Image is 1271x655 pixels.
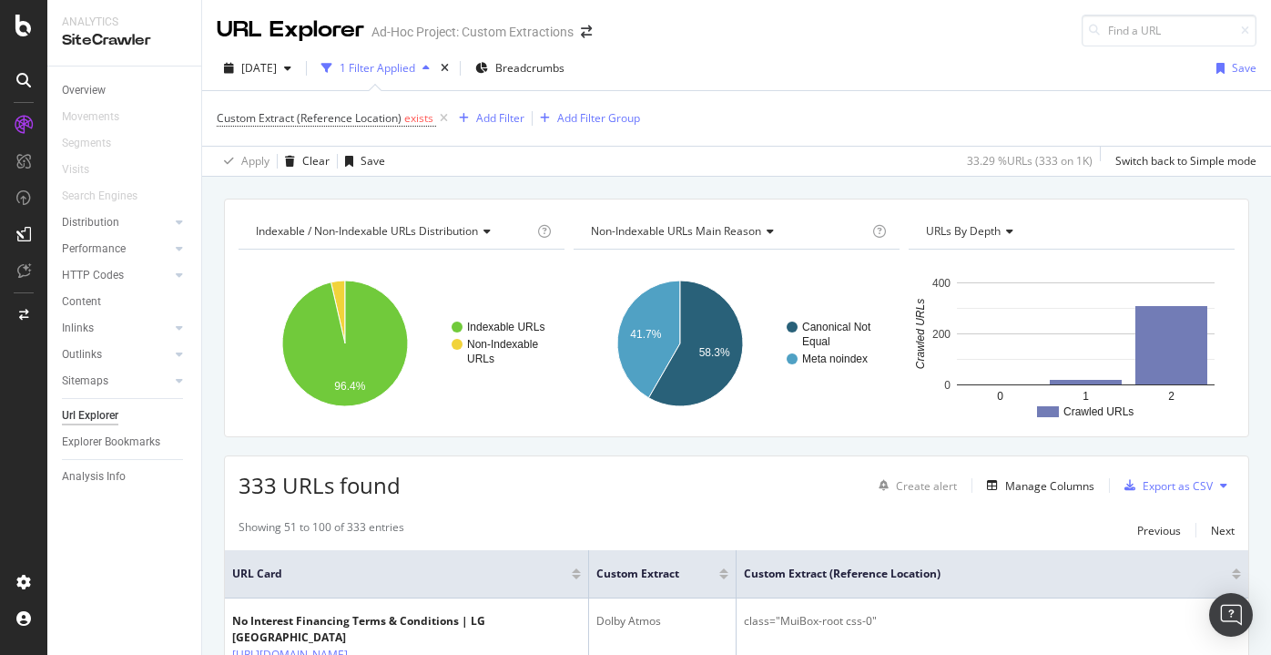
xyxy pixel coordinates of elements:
div: Explorer Bookmarks [62,433,160,452]
div: Switch back to Simple mode [1115,153,1256,169]
div: Previous [1137,523,1181,538]
div: Add Filter [476,110,524,126]
text: 0 [944,379,951,392]
text: Equal [802,335,830,348]
h4: Indexable / Non-Indexable URLs Distribution [252,217,534,246]
button: Switch back to Simple mode [1108,147,1256,176]
div: Clear [302,153,330,169]
a: Segments [62,134,129,153]
div: Manage Columns [1005,478,1094,494]
button: Manage Columns [980,475,1094,496]
text: 2 [1168,390,1174,403]
div: times [437,59,452,77]
input: Find a URL [1082,15,1256,46]
div: Movements [62,107,119,127]
a: Inlinks [62,319,170,338]
a: Movements [62,107,137,127]
text: 96.4% [334,380,365,393]
button: Previous [1137,519,1181,541]
a: Outlinks [62,345,170,364]
div: Open Intercom Messenger [1209,593,1253,637]
div: Create alert [896,478,957,494]
div: No Interest Financing Terms & Conditions | LG [GEOGRAPHIC_DATA] [232,613,581,646]
div: Analysis Info [62,467,126,486]
span: Breadcrumbs [495,60,564,76]
div: Next [1211,523,1235,538]
div: Showing 51 to 100 of 333 entries [239,519,404,541]
span: 2025 Aug. 19th [241,60,277,76]
text: Crawled URLs [914,299,927,369]
svg: A chart. [239,264,561,423]
svg: A chart. [909,264,1231,423]
span: Non-Indexable URLs Main Reason [591,223,761,239]
span: Custom Extract (Reference Location) [744,566,1205,582]
text: Indexable URLs [467,321,544,333]
text: 1 [1083,390,1089,403]
a: Url Explorer [62,406,188,425]
button: Create alert [871,471,957,500]
div: Apply [241,153,269,169]
div: Overview [62,81,106,100]
button: Save [1209,54,1256,83]
a: Search Engines [62,187,156,206]
div: Performance [62,240,126,259]
div: Search Engines [62,187,137,206]
div: Visits [62,160,89,179]
span: Custom Extract [596,566,692,582]
div: Distribution [62,213,119,232]
a: Sitemaps [62,372,170,391]
div: Save [361,153,385,169]
a: Overview [62,81,188,100]
span: URL Card [232,566,567,582]
button: Add Filter [452,107,524,129]
button: Next [1211,519,1235,541]
h4: URLs by Depth [922,217,1218,246]
button: [DATE] [217,54,299,83]
h4: Non-Indexable URLs Main Reason [587,217,869,246]
button: Breadcrumbs [468,54,572,83]
div: arrow-right-arrow-left [581,26,592,38]
button: 1 Filter Applied [314,54,437,83]
a: Content [62,292,188,312]
div: 33.29 % URLs ( 333 on 1K ) [967,153,1093,169]
span: exists [404,110,433,126]
div: Outlinks [62,345,102,364]
text: URLs [467,353,494,365]
text: 400 [932,277,951,290]
div: Add Filter Group [557,110,640,126]
a: HTTP Codes [62,266,170,285]
text: Meta noindex [802,353,868,365]
button: Clear [278,147,330,176]
text: Canonical Not [802,321,871,333]
a: Explorer Bookmarks [62,433,188,452]
div: SiteCrawler [62,30,187,51]
a: Analysis Info [62,467,188,486]
a: Visits [62,160,107,179]
text: 58.3% [699,346,730,359]
div: Sitemaps [62,372,108,391]
div: Ad-Hoc Project: Custom Extractions [371,23,574,41]
button: Export as CSV [1117,471,1213,500]
text: 0 [997,390,1003,403]
text: Non-Indexable [467,338,538,351]
text: 200 [932,328,951,341]
div: HTTP Codes [62,266,124,285]
svg: A chart. [574,264,896,423]
div: Analytics [62,15,187,30]
div: class="MuiBox-root css-0" [744,613,1241,629]
button: Save [338,147,385,176]
span: Indexable / Non-Indexable URLs distribution [256,223,478,239]
span: URLs by Depth [926,223,1001,239]
div: Inlinks [62,319,94,338]
div: Segments [62,134,111,153]
text: 41.7% [630,328,661,341]
a: Distribution [62,213,170,232]
button: Apply [217,147,269,176]
button: Add Filter Group [533,107,640,129]
text: Crawled URLs [1063,405,1134,418]
div: Url Explorer [62,406,118,425]
div: Dolby Atmos [596,613,728,629]
div: Content [62,292,101,312]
